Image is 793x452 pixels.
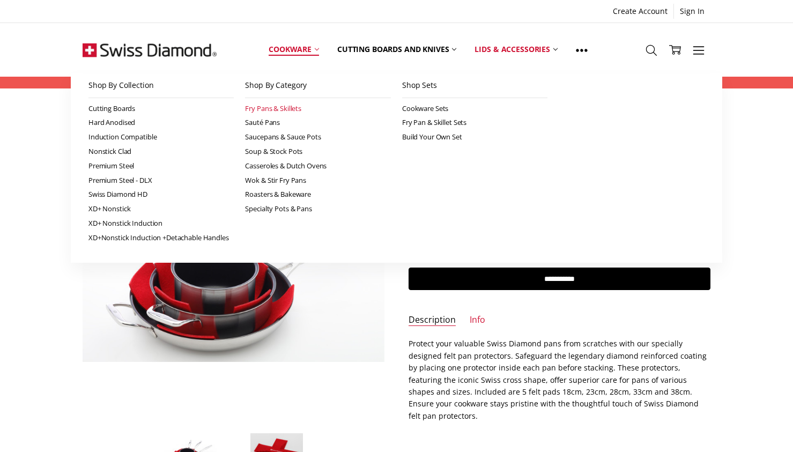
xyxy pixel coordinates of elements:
a: Cookware [260,26,328,73]
a: Info [470,314,485,327]
a: Shop By Category [245,73,391,98]
a: Shop Sets [402,73,548,98]
a: Cutting boards and knives [328,26,466,73]
a: Show All [567,26,597,74]
a: Description [409,314,456,327]
p: Protect your valuable Swiss Diamond pans from scratches with our specially designed felt pan prot... [409,338,710,422]
img: Free Shipping On Every Order [83,23,217,77]
a: Create Account [607,4,673,19]
a: Lids & Accessories [465,26,566,73]
a: Sign In [674,4,710,19]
